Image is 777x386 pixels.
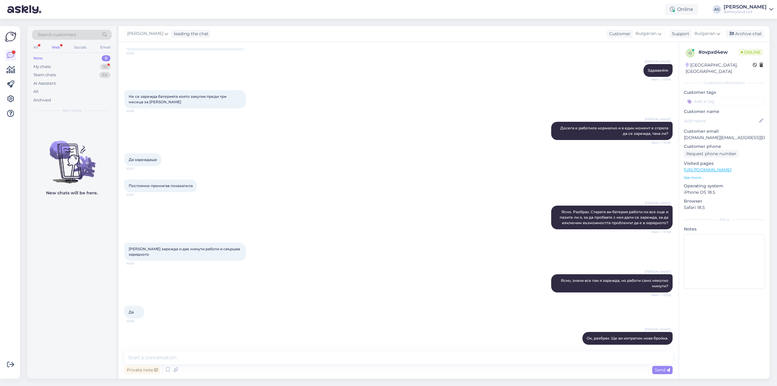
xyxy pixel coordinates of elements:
img: Askly Logo [5,31,16,43]
p: Visited pages [684,160,765,167]
div: Customer information [684,80,765,86]
input: Add name [684,118,758,124]
div: 0 [102,55,110,61]
div: Archive chat [726,30,764,38]
span: Seen ✓ 10:56 [648,140,671,145]
span: [PERSON_NAME] [645,201,671,205]
div: My chats [33,64,51,70]
p: Operating system [684,183,765,189]
div: AG [713,5,721,14]
div: Support [670,31,689,37]
span: 10:57 [126,193,149,197]
span: New chats [62,108,82,113]
div: Request phone number [684,150,739,158]
div: Extra [684,217,765,222]
div: Archived [33,97,51,103]
span: [PERSON_NAME] [645,327,671,332]
span: Ясно, значи все пак я зарежда, но работи само няколко минути? [561,278,669,288]
span: [PERSON_NAME] [645,269,671,274]
span: 10:56 [126,109,149,113]
p: See more ... [684,175,765,180]
div: Web [50,43,61,51]
p: Customer tags [684,89,765,96]
a: [URL][DOMAIN_NAME] [684,167,731,173]
div: All [33,89,39,95]
span: [PERSON_NAME] [645,59,671,64]
div: [GEOGRAPHIC_DATA], [GEOGRAPHIC_DATA] [686,62,753,75]
img: No chats [27,130,117,184]
p: New chats will be here. [46,190,98,196]
span: Да [129,310,134,314]
p: Browser [684,198,765,204]
p: Customer name [684,108,765,115]
span: o [689,51,692,55]
span: 10:59 [126,319,149,323]
p: Notes [684,226,765,232]
span: Seen ✓ 10:58 [648,293,671,297]
span: Seen ✓ 10:59 [648,345,671,350]
div: Online [665,4,698,15]
div: Private note [124,366,160,374]
span: 10:57 [126,166,149,171]
p: Customer phone [684,143,765,150]
p: Customer email [684,128,765,135]
p: iPhone OS 18.5 [684,189,765,196]
span: Да зареждаше [129,157,157,162]
span: Bulgarian [694,30,715,37]
div: # ovpxd4ew [698,49,738,56]
input: Add a tag [684,97,765,106]
span: 10:50 [126,51,149,56]
div: Team chats [33,72,56,78]
span: Bulgarian [636,30,657,37]
div: New [33,55,43,61]
span: Seen ✓ 10:58 [648,230,671,234]
div: Customer [607,31,630,37]
span: Не се зарежда батерията която закупих преди три месеца за [PERSON_NAME] [129,94,227,104]
span: Ок, разбрах. Ще ви изпратим нова бройка. [587,336,668,340]
div: Email [99,43,112,51]
span: [PERSON_NAME] [127,30,163,37]
span: Search customers [38,32,76,38]
span: [PERSON_NAME] [645,117,671,121]
div: leading the chat [171,31,209,37]
span: Досега е работила нормално и в един момент е спряла да се зарежда, така ли? [560,126,669,136]
span: 10:58 [126,261,149,266]
span: Ясно. Разбрах. Старата ви батерия работи ли все още и пазите ли я, за да пробвате с нея дали се з... [560,210,669,225]
span: Здравейте [648,68,668,73]
div: 10 [100,64,110,70]
p: [DOMAIN_NAME][EMAIL_ADDRESS][DOMAIN_NAME] [684,135,765,141]
div: [PERSON_NAME] [724,5,767,9]
div: 64 [99,72,110,78]
span: [PERSON_NAME] зарежда и две минути работи и свършва зарядното [129,247,241,257]
span: Seen ✓ 10:54 [648,77,671,82]
div: Socials [73,43,88,51]
span: Send [655,367,670,373]
div: All [32,43,39,51]
p: Safari 18.5 [684,204,765,211]
span: Online [738,49,763,56]
a: [PERSON_NAME]Batteryland Ltd [724,5,773,14]
span: Постоянно премигва показатела [129,183,193,188]
div: AI Assistant [33,80,56,87]
div: Batteryland Ltd [724,9,767,14]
